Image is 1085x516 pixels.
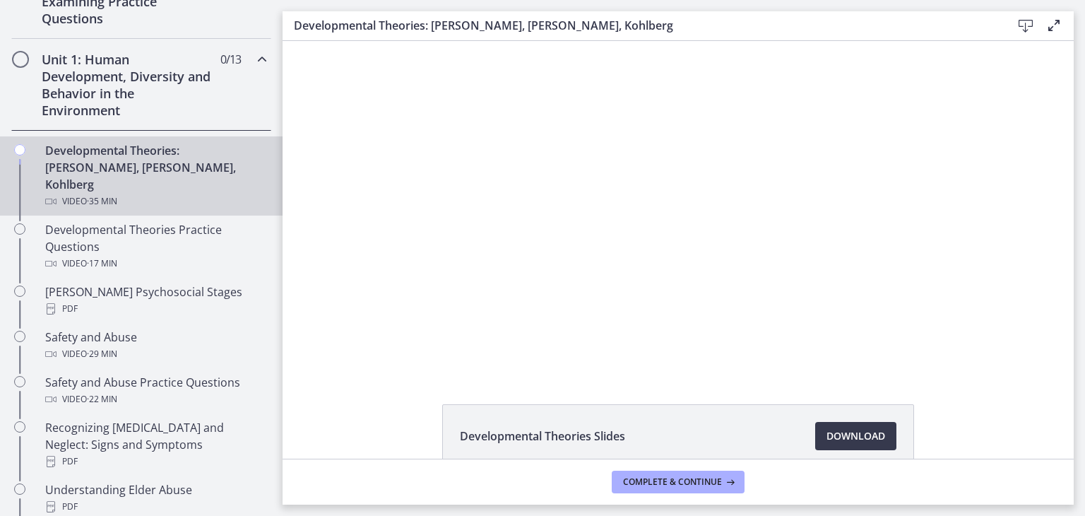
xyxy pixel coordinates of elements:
[45,221,266,272] div: Developmental Theories Practice Questions
[45,453,266,470] div: PDF
[826,428,885,445] span: Download
[612,471,745,493] button: Complete & continue
[45,498,266,515] div: PDF
[87,346,117,363] span: · 29 min
[87,391,117,408] span: · 22 min
[294,17,989,34] h3: Developmental Theories: [PERSON_NAME], [PERSON_NAME], Kohlberg
[220,51,241,68] span: 0 / 13
[815,422,896,450] a: Download
[283,41,1074,372] iframe: Video Lesson
[87,255,117,272] span: · 17 min
[45,142,266,210] div: Developmental Theories: [PERSON_NAME], [PERSON_NAME], Kohlberg
[45,346,266,363] div: Video
[42,51,214,119] h2: Unit 1: Human Development, Diversity and Behavior in the Environment
[45,419,266,470] div: Recognizing [MEDICAL_DATA] and Neglect: Signs and Symptoms
[45,481,266,515] div: Understanding Elder Abuse
[45,374,266,408] div: Safety and Abuse Practice Questions
[45,193,266,210] div: Video
[45,391,266,408] div: Video
[45,283,266,317] div: [PERSON_NAME] Psychosocial Stages
[460,428,625,445] span: Developmental Theories Slides
[87,193,117,210] span: · 35 min
[623,476,722,488] span: Complete & continue
[45,300,266,317] div: PDF
[45,255,266,272] div: Video
[45,329,266,363] div: Safety and Abuse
